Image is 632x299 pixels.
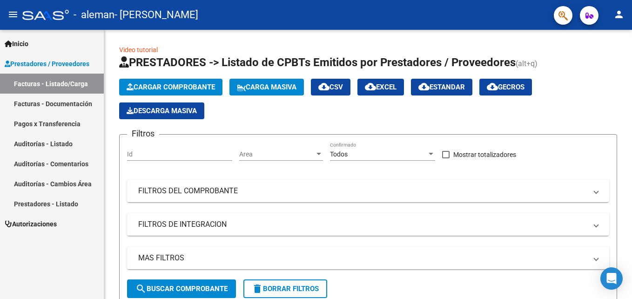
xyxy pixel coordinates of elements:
[252,285,319,293] span: Borrar Filtros
[114,5,198,25] span: - [PERSON_NAME]
[5,39,28,49] span: Inicio
[357,79,404,95] button: EXCEL
[318,83,343,91] span: CSV
[138,219,587,230] mat-panel-title: FILTROS DE INTEGRACION
[74,5,114,25] span: - aleman
[119,102,204,119] button: Descarga Masiva
[239,150,315,158] span: Area
[127,107,197,115] span: Descarga Masiva
[127,127,159,140] h3: Filtros
[127,83,215,91] span: Cargar Comprobante
[479,79,532,95] button: Gecros
[252,283,263,294] mat-icon: delete
[487,81,498,92] mat-icon: cloud_download
[127,213,609,236] mat-expansion-panel-header: FILTROS DE INTEGRACION
[453,149,516,160] span: Mostrar totalizadores
[487,83,524,91] span: Gecros
[135,283,147,294] mat-icon: search
[138,186,587,196] mat-panel-title: FILTROS DEL COMPROBANTE
[365,83,397,91] span: EXCEL
[365,81,376,92] mat-icon: cloud_download
[311,79,350,95] button: CSV
[119,46,158,54] a: Video tutorial
[237,83,296,91] span: Carga Masiva
[127,247,609,269] mat-expansion-panel-header: MAS FILTROS
[5,219,57,229] span: Autorizaciones
[119,79,222,95] button: Cargar Comprobante
[243,279,327,298] button: Borrar Filtros
[411,79,472,95] button: Estandar
[516,59,538,68] span: (alt+q)
[330,150,348,158] span: Todos
[613,9,625,20] mat-icon: person
[5,59,89,69] span: Prestadores / Proveedores
[318,81,329,92] mat-icon: cloud_download
[119,102,204,119] app-download-masive: Descarga masiva de comprobantes (adjuntos)
[127,279,236,298] button: Buscar Comprobante
[600,267,623,290] div: Open Intercom Messenger
[119,56,516,69] span: PRESTADORES -> Listado de CPBTs Emitidos por Prestadores / Proveedores
[135,285,228,293] span: Buscar Comprobante
[229,79,304,95] button: Carga Masiva
[418,83,465,91] span: Estandar
[7,9,19,20] mat-icon: menu
[418,81,430,92] mat-icon: cloud_download
[127,180,609,202] mat-expansion-panel-header: FILTROS DEL COMPROBANTE
[138,253,587,263] mat-panel-title: MAS FILTROS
